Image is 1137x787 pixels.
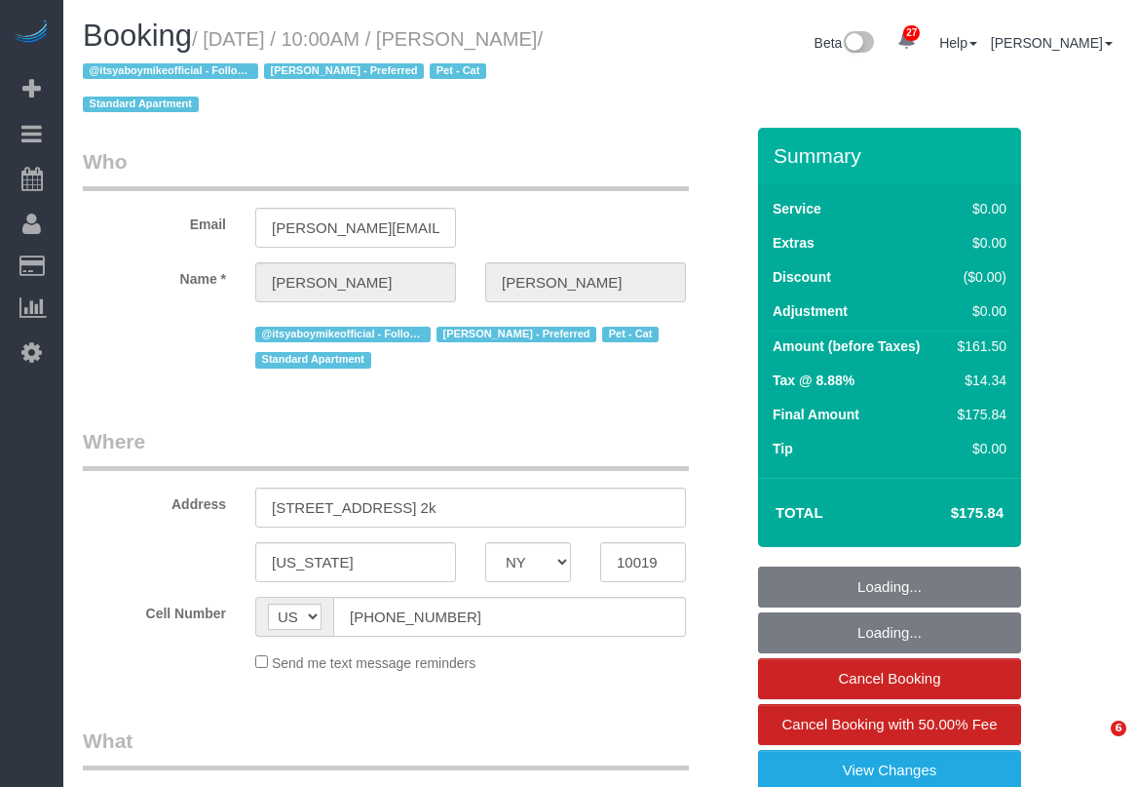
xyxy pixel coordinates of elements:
[83,727,689,770] legend: What
[255,262,456,302] input: First Name
[83,28,543,116] span: /
[255,327,431,342] span: @itsyaboymikeofficial - Follower
[776,504,823,521] strong: Total
[903,25,920,41] span: 27
[939,35,977,51] a: Help
[773,371,854,390] label: Tax @ 8.88%
[264,63,424,79] span: [PERSON_NAME] - Preferred
[773,301,848,321] label: Adjustment
[333,597,686,637] input: Cell Number
[68,488,241,514] label: Address
[892,505,1004,522] h4: $175.84
[68,208,241,234] label: Email
[991,35,1113,51] a: [PERSON_NAME]
[950,336,1006,356] div: $161.50
[888,20,926,62] a: 27
[12,20,51,47] img: Automaid Logo
[255,208,456,248] input: Email
[83,147,689,191] legend: Who
[758,658,1021,699] a: Cancel Booking
[83,28,543,116] small: / [DATE] / 10:00AM / [PERSON_NAME]
[272,655,475,671] span: Send me text message reminders
[758,704,1021,745] a: Cancel Booking with 50.00% Fee
[950,301,1006,321] div: $0.00
[950,233,1006,253] div: $0.00
[1111,721,1126,736] span: 6
[782,716,998,732] span: Cancel Booking with 50.00% Fee
[774,144,1011,167] h3: Summary
[83,97,199,112] span: Standard Apartment
[773,199,821,218] label: Service
[950,199,1006,218] div: $0.00
[83,19,192,53] span: Booking
[773,267,831,287] label: Discount
[950,267,1006,287] div: ($0.00)
[485,262,686,302] input: Last Name
[1071,721,1118,767] iframe: Intercom live chat
[950,371,1006,390] div: $14.34
[773,233,815,253] label: Extras
[255,352,371,368] span: Standard Apartment
[602,327,659,342] span: Pet - Cat
[68,597,241,623] label: Cell Number
[773,405,859,424] label: Final Amount
[83,427,689,471] legend: Where
[950,405,1006,424] div: $175.84
[600,542,686,582] input: Zip Code
[950,439,1006,458] div: $0.00
[68,262,241,289] label: Name *
[842,31,874,57] img: New interface
[815,35,875,51] a: Beta
[773,336,920,356] label: Amount (before Taxes)
[430,63,486,79] span: Pet - Cat
[255,542,456,582] input: City
[83,63,258,79] span: @itsyaboymikeofficial - Follower
[436,327,596,342] span: [PERSON_NAME] - Preferred
[773,439,793,458] label: Tip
